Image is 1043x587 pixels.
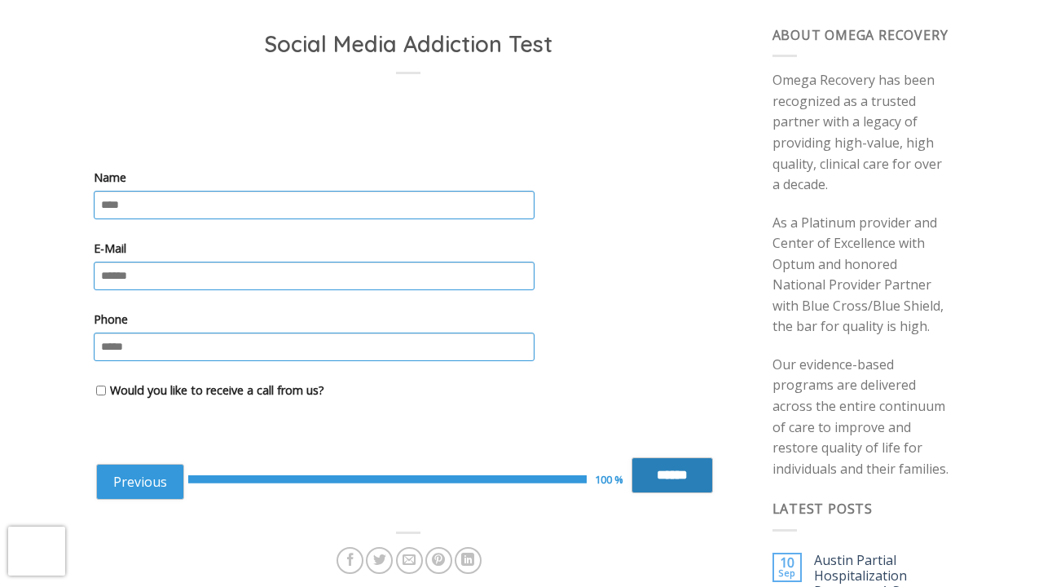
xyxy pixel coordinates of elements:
a: Pin on Pinterest [425,547,452,574]
label: Would you like to receive a call from us? [110,381,324,399]
label: Phone [94,310,724,329]
label: Name [94,168,724,187]
a: Share on Twitter [366,547,393,574]
p: As a Platinum provider and Center of Excellence with Optum and honored National Provider Partner ... [772,213,950,338]
iframe: reCAPTCHA [8,527,65,576]
a: Previous [96,464,184,500]
h1: Social Media Addiction Test [113,30,704,59]
a: Share on Facebook [337,547,363,574]
p: Omega Recovery has been recognized as a trusted partner with a legacy of providing high-value, hi... [772,70,950,196]
p: Our evidence-based programs are delivered across the entire continuum of care to improve and rest... [772,355,950,480]
a: Share on LinkedIn [455,547,482,574]
div: 100 % [595,471,632,488]
span: Latest Posts [772,500,874,518]
a: Email to a Friend [396,547,423,574]
span: About Omega Recovery [772,26,948,44]
label: E-Mail [94,239,724,258]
